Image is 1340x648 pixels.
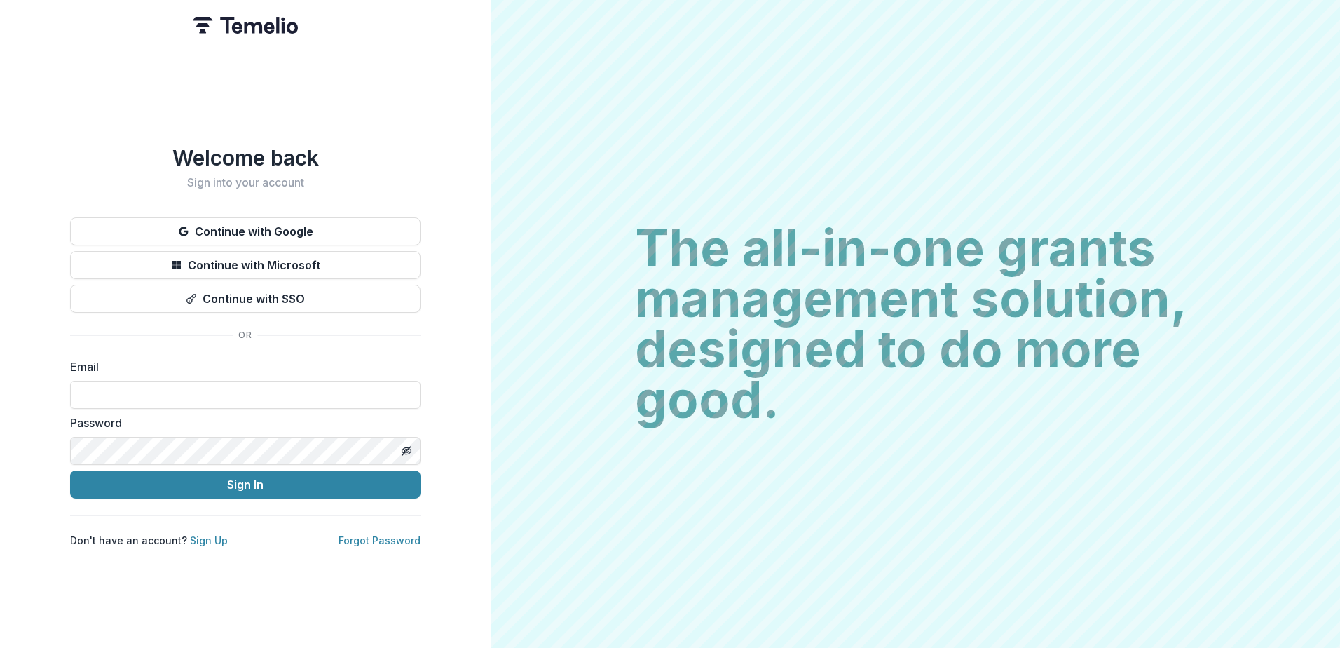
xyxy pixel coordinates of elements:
h1: Welcome back [70,145,421,170]
a: Sign Up [190,534,228,546]
label: Email [70,358,412,375]
a: Forgot Password [339,534,421,546]
button: Continue with Microsoft [70,251,421,279]
button: Continue with SSO [70,285,421,313]
button: Toggle password visibility [395,440,418,462]
label: Password [70,414,412,431]
h2: Sign into your account [70,176,421,189]
button: Continue with Google [70,217,421,245]
p: Don't have an account? [70,533,228,548]
img: Temelio [193,17,298,34]
button: Sign In [70,471,421,499]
